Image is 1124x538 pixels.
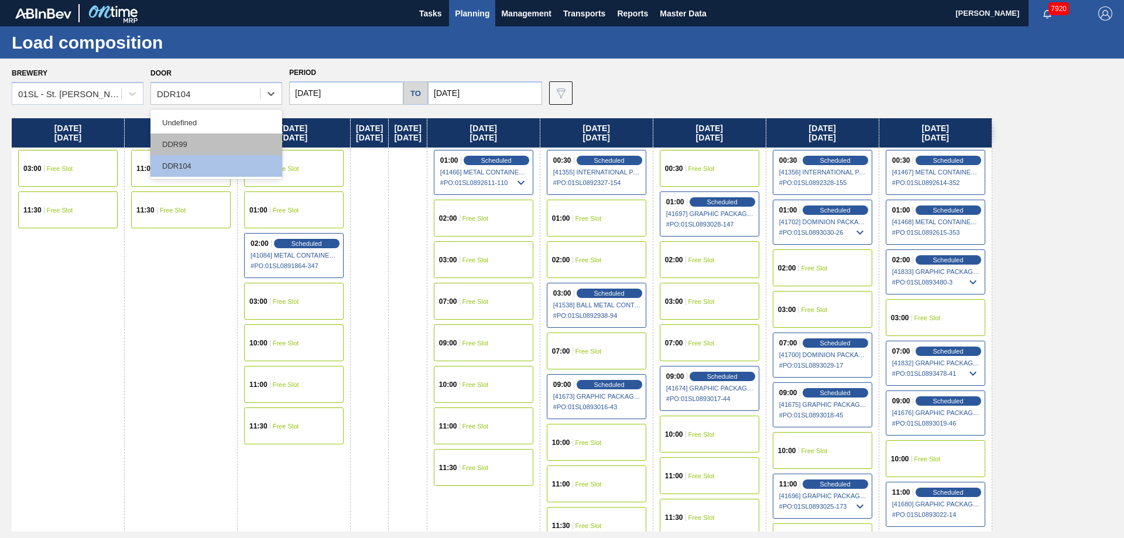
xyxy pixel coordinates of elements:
[892,176,980,190] span: # PO : 01SL0892614-352
[439,298,457,305] span: 07:00
[1029,5,1066,22] button: Notifications
[707,198,738,205] span: Scheduled
[779,499,867,513] span: # PO : 01SL0893025-173
[440,169,528,176] span: [41466] METAL CONTAINER CORPORATION - 0008219743
[665,256,683,263] span: 02:00
[553,393,641,400] span: [41673] GRAPHIC PACKAGING INTERNATIONA - 0008221069
[914,455,941,462] span: Free Slot
[273,423,299,430] span: Free Slot
[47,207,73,214] span: Free Slot
[157,89,191,99] div: DDR104
[933,256,964,263] span: Scheduled
[47,165,73,172] span: Free Slot
[540,118,653,148] div: [DATE] [DATE]
[820,157,851,164] span: Scheduled
[707,373,738,380] span: Scheduled
[351,118,388,148] div: [DATE] [DATE]
[249,207,268,214] span: 01:00
[136,207,155,214] span: 11:30
[462,381,489,388] span: Free Slot
[553,381,571,388] span: 09:00
[933,207,964,214] span: Scheduled
[417,6,443,20] span: Tasks
[553,169,641,176] span: [41355] INTERNATIONAL PAPER COMPANY - 0008219781
[150,69,172,77] label: Door
[892,508,980,522] span: # PO : 01SL0893022-14
[455,6,489,20] span: Planning
[439,423,457,430] span: 11:00
[552,522,570,529] span: 11:30
[933,157,964,164] span: Scheduled
[892,207,910,214] span: 01:00
[440,157,458,164] span: 01:00
[150,155,282,177] div: DDR104
[779,218,867,225] span: [41702] DOMINION PACKAGING, INC. - 0008325026
[251,252,338,259] span: [41084] METAL CONTAINER CORPORATION - 0008219743
[892,256,910,263] span: 02:00
[249,340,268,347] span: 10:00
[12,118,124,148] div: [DATE] [DATE]
[688,165,715,172] span: Free Slot
[779,401,867,408] span: [41675] GRAPHIC PACKAGING INTERNATIONA - 0008221069
[779,481,797,488] span: 11:00
[666,392,754,406] span: # PO : 01SL0893017-44
[439,256,457,263] span: 03:00
[779,340,797,347] span: 07:00
[892,397,910,405] span: 09:00
[892,489,910,496] span: 11:00
[892,225,980,239] span: # PO : 01SL0892615-353
[273,340,299,347] span: Free Slot
[779,169,867,176] span: [41356] INTERNATIONAL PAPER COMPANY - 0008219781
[462,423,489,430] span: Free Slot
[820,340,851,347] span: Scheduled
[553,290,571,297] span: 03:00
[410,89,421,98] h5: to
[273,298,299,305] span: Free Slot
[462,340,489,347] span: Free Slot
[653,118,766,148] div: [DATE] [DATE]
[779,207,797,214] span: 01:00
[801,306,828,313] span: Free Slot
[666,198,684,205] span: 01:00
[892,348,910,355] span: 07:00
[891,314,909,321] span: 03:00
[136,165,155,172] span: 11:00
[251,259,338,273] span: # PO : 01SL0891864-347
[660,6,706,20] span: Master Data
[462,464,489,471] span: Free Slot
[289,81,403,105] input: mm/dd/yyyy
[665,298,683,305] span: 03:00
[1048,2,1069,15] span: 7920
[688,256,715,263] span: Free Slot
[575,522,602,529] span: Free Slot
[665,165,683,172] span: 00:30
[892,501,980,508] span: [41680] GRAPHIC PACKAGING INTERNATIONA - 0008221069
[575,256,602,263] span: Free Slot
[779,408,867,422] span: # PO : 01SL0893018-45
[273,165,299,172] span: Free Slot
[160,207,186,214] span: Free Slot
[779,176,867,190] span: # PO : 01SL0892328-155
[273,207,299,214] span: Free Slot
[688,472,715,479] span: Free Slot
[778,265,796,272] span: 02:00
[462,298,489,305] span: Free Slot
[501,6,551,20] span: Management
[933,489,964,496] span: Scheduled
[665,340,683,347] span: 07:00
[552,481,570,488] span: 11:00
[892,416,980,430] span: # PO : 01SL0893019-46
[125,118,237,148] div: [DATE] [DATE]
[462,215,489,222] span: Free Slot
[914,314,941,321] span: Free Slot
[427,118,540,148] div: [DATE] [DATE]
[439,215,457,222] span: 02:00
[688,514,715,521] span: Free Slot
[389,118,426,148] div: [DATE] [DATE]
[481,157,512,164] span: Scheduled
[249,423,268,430] span: 11:30
[12,69,47,77] label: Brewery
[575,439,602,446] span: Free Slot
[892,268,980,275] span: [41833] GRAPHIC PACKAGING INTERNATIONA - 0008221069
[552,348,570,355] span: 07:00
